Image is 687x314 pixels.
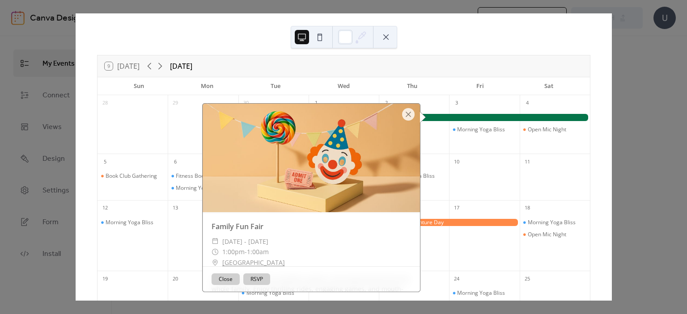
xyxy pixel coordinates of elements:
div: 28 [100,98,110,108]
div: Fitness Bootcamp [176,172,220,180]
div: 12 [100,203,110,213]
div: 5 [100,157,110,167]
span: 1:00pm [222,247,245,257]
div: ​ [212,236,219,247]
div: Tue [241,77,310,95]
div: Open Mic Night [528,126,566,133]
div: Wed [310,77,378,95]
div: Morning Yoga Bliss [98,219,168,226]
div: Sat [514,77,583,95]
div: 3 [452,98,462,108]
div: 2 [382,98,391,108]
div: Fri [446,77,515,95]
div: 11 [522,157,532,167]
div: ​ [212,247,219,257]
span: - [245,247,247,257]
div: 1 [311,98,321,108]
div: ​ [212,257,219,268]
div: 24 [452,274,462,284]
div: Morning Yoga Bliss [528,219,576,226]
div: Fitness Bootcamp [168,172,238,180]
div: Open Mic Night [520,231,590,238]
div: Morning Yoga Bliss [449,126,519,133]
div: Open Mic Night [520,126,590,133]
div: Book Club Gathering [98,172,168,180]
div: Morning Yoga Bliss [238,289,309,297]
div: 30 [241,98,251,108]
div: Morning Yoga Bliss [449,289,519,297]
div: 13 [170,203,180,213]
div: Morning Yoga Bliss [246,289,294,297]
span: 1:00am [247,247,269,257]
div: Mon [173,77,242,95]
div: 20 [170,274,180,284]
button: RSVP [243,273,270,285]
div: 17 [452,203,462,213]
div: Morning Yoga Bliss [520,219,590,226]
a: [GEOGRAPHIC_DATA] [222,257,285,268]
div: Morning Yoga Bliss [457,126,505,133]
div: Outdoor Adventure Day [379,219,520,226]
div: Open Mic Night [528,231,566,238]
button: Close [212,273,240,285]
div: Thu [378,77,446,95]
div: 25 [522,274,532,284]
div: Morning Yoga Bliss [457,289,505,297]
div: 4 [522,98,532,108]
div: Morning Yoga Bliss [176,184,224,192]
div: Family Fun Fair [379,114,590,121]
div: Sun [105,77,173,95]
div: Book Club Gathering [106,172,157,180]
div: 6 [170,157,180,167]
div: 10 [452,157,462,167]
div: Morning Yoga Bliss [168,184,238,192]
div: [DATE] [170,61,192,71]
div: 18 [522,203,532,213]
div: Morning Yoga Bliss [106,219,153,226]
div: 29 [170,98,180,108]
div: Family Fun Fair [203,221,420,232]
div: 19 [100,274,110,284]
span: [DATE] - [DATE] [222,236,268,247]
